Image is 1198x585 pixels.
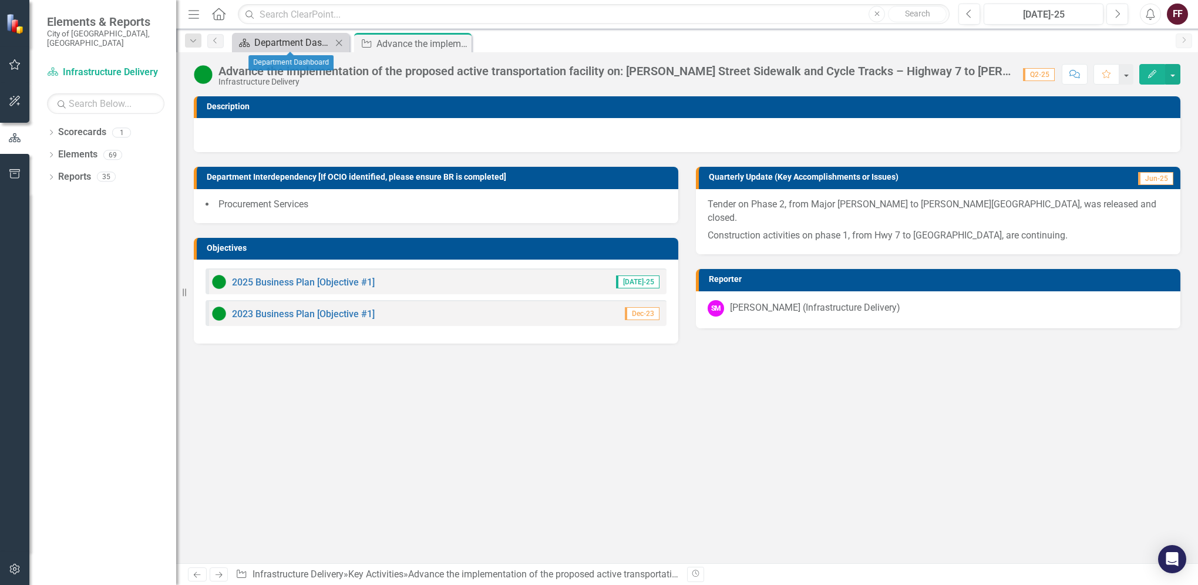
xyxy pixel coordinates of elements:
div: Advance the implementation of the proposed active transportation facility on: [PERSON_NAME] Stree... [376,36,469,51]
input: Search Below... [47,93,164,114]
a: Infrastructure Delivery [47,66,164,79]
small: City of [GEOGRAPHIC_DATA], [GEOGRAPHIC_DATA] [47,29,164,48]
img: ClearPoint Strategy [6,14,26,34]
a: Reports [58,170,91,184]
button: FF [1167,4,1188,25]
p: Tender on Phase 2, from Major [PERSON_NAME] to [PERSON_NAME][GEOGRAPHIC_DATA], was released and c... [708,198,1169,227]
div: Advance the implementation of the proposed active transportation facility on: [PERSON_NAME] Stree... [408,569,1167,580]
span: Q2-25 [1023,68,1055,81]
button: Search [888,6,947,22]
div: Advance the implementation of the proposed active transportation facility on: [PERSON_NAME] Stree... [218,65,1011,78]
input: Search ClearPoint... [238,4,950,25]
span: Dec-23 [625,307,659,320]
a: 2025 Business Plan [Objective #1] [232,277,375,288]
span: Search [905,9,930,18]
div: Infrastructure Delivery [218,78,1011,86]
div: 1 [112,127,131,137]
div: Open Intercom Messenger [1158,545,1186,573]
h3: Quarterly Update (Key Accomplishments or Issues) [709,173,1099,181]
div: [PERSON_NAME] (Infrastructure Delivery) [730,301,900,315]
div: [DATE]-25 [988,8,1099,22]
span: Jun-25 [1138,172,1173,185]
h3: Reporter [709,275,1175,284]
a: Key Activities [348,569,403,580]
button: [DATE]-25 [984,4,1103,25]
h3: Description [207,102,1175,111]
img: Proceeding as Anticipated [212,307,226,321]
img: Proceeding as Anticipated [194,65,213,84]
span: Procurement Services [218,199,308,210]
div: SM [708,300,724,317]
div: 69 [103,150,122,160]
h3: Objectives [207,244,672,253]
a: Scorecards [58,126,106,139]
div: » » [235,568,678,581]
a: Infrastructure Delivery [253,569,344,580]
span: Elements & Reports [47,15,164,29]
div: 35 [97,172,116,182]
h3: Department Interdependency [If OCIO identified, please ensure BR is completed] [207,173,672,181]
span: [DATE]-25 [616,275,659,288]
a: Elements [58,148,97,162]
div: Department Dashboard [254,35,332,50]
p: Construction activities on phase 1, from Hwy 7 to [GEOGRAPHIC_DATA], are continuing. [708,227,1169,243]
a: 2023 Business Plan [Objective #1] [232,308,375,320]
div: Department Dashboard [248,55,334,70]
a: Department Dashboard [235,35,332,50]
img: Proceeding as Anticipated [212,275,226,289]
